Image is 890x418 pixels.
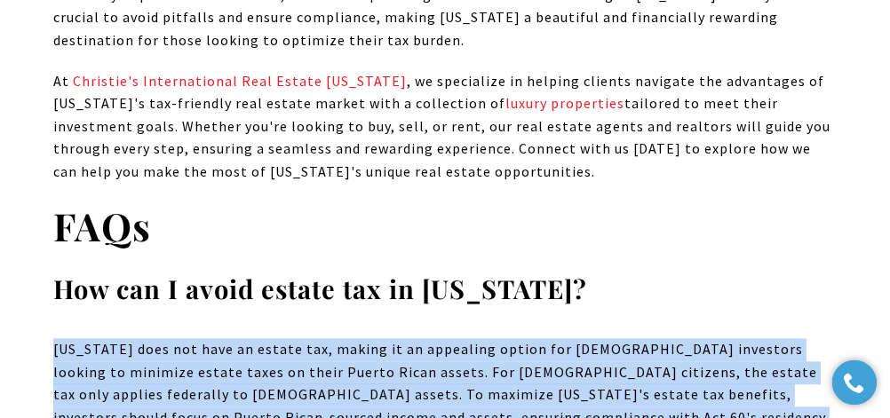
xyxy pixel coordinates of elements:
span: luxury properties [505,94,624,112]
span: Christie's International Real Estate [US_STATE] [73,72,407,90]
span: , we specialize in helping clients navigate the advantages of [US_STATE]'s tax-friendly real esta... [53,72,824,113]
strong: FAQs [53,200,151,251]
span: At [53,72,69,90]
a: luxury properties - open in a new tab [505,94,624,112]
span: tailored to meet their investment goals. Whether you're looking to buy, sell, or rent, our real e... [53,94,830,180]
strong: How can I avoid estate tax in [US_STATE]? [53,272,587,305]
a: Christie's International Real Estate Puerto Rico - open in a new tab [69,72,407,90]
